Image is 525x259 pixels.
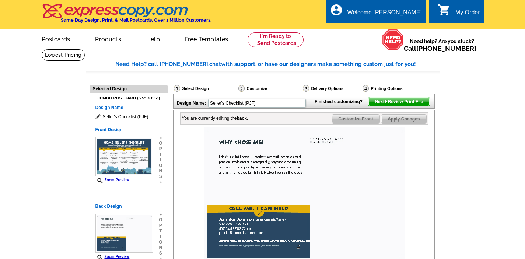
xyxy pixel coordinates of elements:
[332,115,379,123] span: Customize Front
[159,157,162,163] span: i
[438,8,480,17] a: shopping_cart My Order
[95,126,162,133] h5: Front Design
[174,85,180,92] img: Select Design
[159,239,162,245] span: o
[382,29,404,50] img: help
[330,3,343,17] i: account_circle
[159,146,162,152] span: p
[237,116,247,121] b: back
[302,85,362,92] div: Delivery Options
[115,60,440,69] div: Need Help? call [PHONE_NUMBER], with support, or have our designers make something custom just fo...
[95,214,153,253] img: Z18877183_00001_2.jpg
[61,17,211,23] h4: Same Day Design, Print, & Mail Postcards. Over 1 Million Customers.
[159,223,162,228] span: p
[30,30,82,47] a: Postcards
[404,38,480,52] span: Need help? Are you stuck?
[42,9,211,23] a: Same Day Design, Print, & Mail Postcards. Over 1 Million Customers.
[173,85,238,94] div: Select Design
[381,115,426,123] span: Apply Changes
[159,251,162,256] span: s
[159,228,162,234] span: t
[159,135,162,141] span: »
[95,203,162,210] h5: Back Design
[159,217,162,223] span: o
[95,96,162,101] h4: Jumbo Postcard (5.5" x 8.5")
[159,168,162,174] span: n
[362,85,427,92] div: Printing Options
[182,115,248,122] div: You are currently editing the .
[134,30,172,47] a: Help
[95,255,130,259] a: Zoom Preview
[455,9,480,20] div: My Order
[159,212,162,217] span: »
[159,179,162,185] span: »
[159,163,162,168] span: o
[95,104,162,111] h5: Design Name
[90,85,168,92] div: Selected Design
[238,85,245,92] img: Customize
[159,234,162,239] span: i
[159,245,162,251] span: n
[159,141,162,146] span: o
[315,99,367,104] strong: Finished customizing?
[438,3,451,17] i: shopping_cart
[347,9,422,20] div: Welcome [PERSON_NAME]
[83,30,133,47] a: Products
[303,85,309,92] img: Delivery Options
[95,113,162,120] span: Seller's Checklist (PJF)
[421,236,525,259] iframe: LiveChat chat widget
[209,61,221,67] span: chat
[159,174,162,179] span: s
[404,45,476,52] span: Call
[416,45,476,52] a: [PHONE_NUMBER]
[95,178,130,182] a: Zoom Preview
[384,100,388,103] img: button-next-arrow-white.png
[368,97,429,106] span: Next Review Print File
[159,152,162,157] span: t
[363,85,369,92] img: Printing Options & Summary
[177,101,206,106] strong: Design Name:
[95,137,153,176] img: Z18877183_00001_1.jpg
[238,85,302,94] div: Customize
[173,30,240,47] a: Free Templates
